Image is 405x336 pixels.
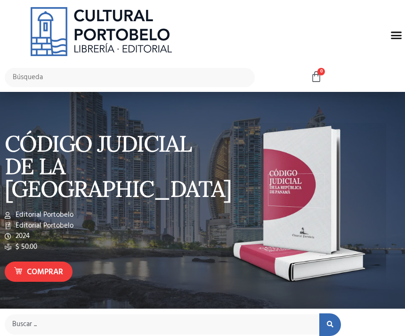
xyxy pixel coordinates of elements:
input: Buscar ... [5,314,319,335]
p: CÓDIGO JUDICIAL DE LA [GEOGRAPHIC_DATA] [5,132,198,200]
a: 0 [310,71,322,83]
span: 0 [317,68,325,75]
button: search submit [319,313,341,336]
span: $ 50.00 [13,242,37,253]
span: Editorial Portobelo [13,221,73,231]
a: Comprar [5,262,73,282]
input: Búsqueda [5,68,255,87]
span: Editorial Portobelo [13,210,73,221]
span: 2024 [13,231,30,242]
span: Comprar [27,266,63,279]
